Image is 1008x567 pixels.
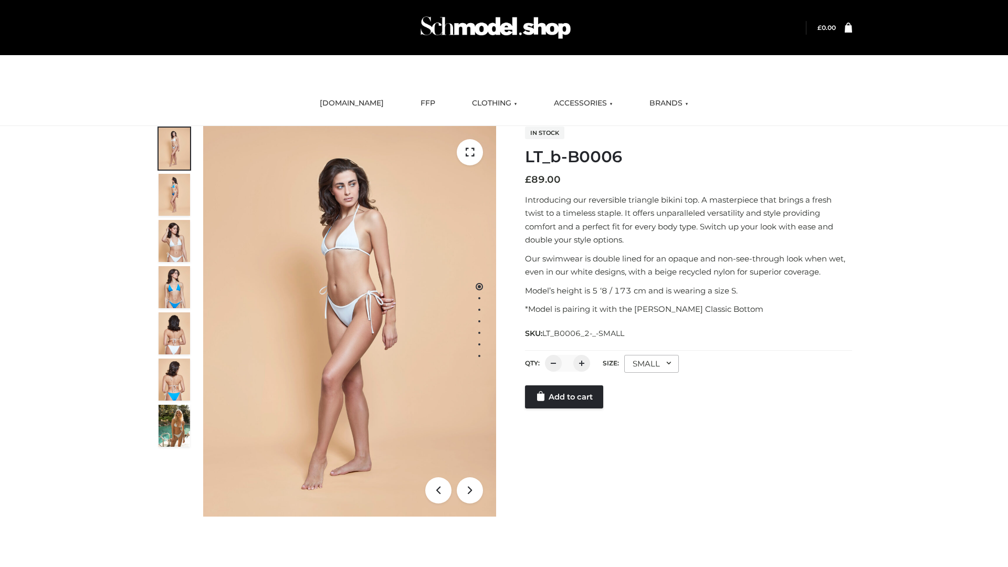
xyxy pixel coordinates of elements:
img: ArielClassicBikiniTop_CloudNine_AzureSky_OW114ECO_2-scaled.jpg [159,174,190,216]
a: BRANDS [642,92,696,115]
img: Arieltop_CloudNine_AzureSky2.jpg [159,405,190,447]
a: CLOTHING [464,92,525,115]
p: Introducing our reversible triangle bikini top. A masterpiece that brings a fresh twist to a time... [525,193,852,247]
img: ArielClassicBikiniTop_CloudNine_AzureSky_OW114ECO_4-scaled.jpg [159,266,190,308]
img: ArielClassicBikiniTop_CloudNine_AzureSky_OW114ECO_8-scaled.jpg [159,359,190,401]
p: Model’s height is 5 ‘8 / 173 cm and is wearing a size S. [525,284,852,298]
label: QTY: [525,359,540,367]
img: Schmodel Admin 964 [417,7,574,48]
span: SKU: [525,327,625,340]
img: ArielClassicBikiniTop_CloudNine_AzureSky_OW114ECO_1 [203,126,496,517]
a: [DOMAIN_NAME] [312,92,392,115]
a: FFP [413,92,443,115]
a: ACCESSORIES [546,92,621,115]
span: £ [525,174,531,185]
p: Our swimwear is double lined for an opaque and non-see-through look when wet, even in our white d... [525,252,852,279]
span: In stock [525,127,564,139]
span: £ [817,24,822,31]
span: LT_B0006_2-_-SMALL [542,329,624,338]
div: SMALL [624,355,679,373]
bdi: 0.00 [817,24,836,31]
label: Size: [603,359,619,367]
a: £0.00 [817,24,836,31]
img: ArielClassicBikiniTop_CloudNine_AzureSky_OW114ECO_7-scaled.jpg [159,312,190,354]
h1: LT_b-B0006 [525,148,852,166]
img: ArielClassicBikiniTop_CloudNine_AzureSky_OW114ECO_1-scaled.jpg [159,128,190,170]
bdi: 89.00 [525,174,561,185]
p: *Model is pairing it with the [PERSON_NAME] Classic Bottom [525,302,852,316]
img: ArielClassicBikiniTop_CloudNine_AzureSky_OW114ECO_3-scaled.jpg [159,220,190,262]
a: Add to cart [525,385,603,408]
